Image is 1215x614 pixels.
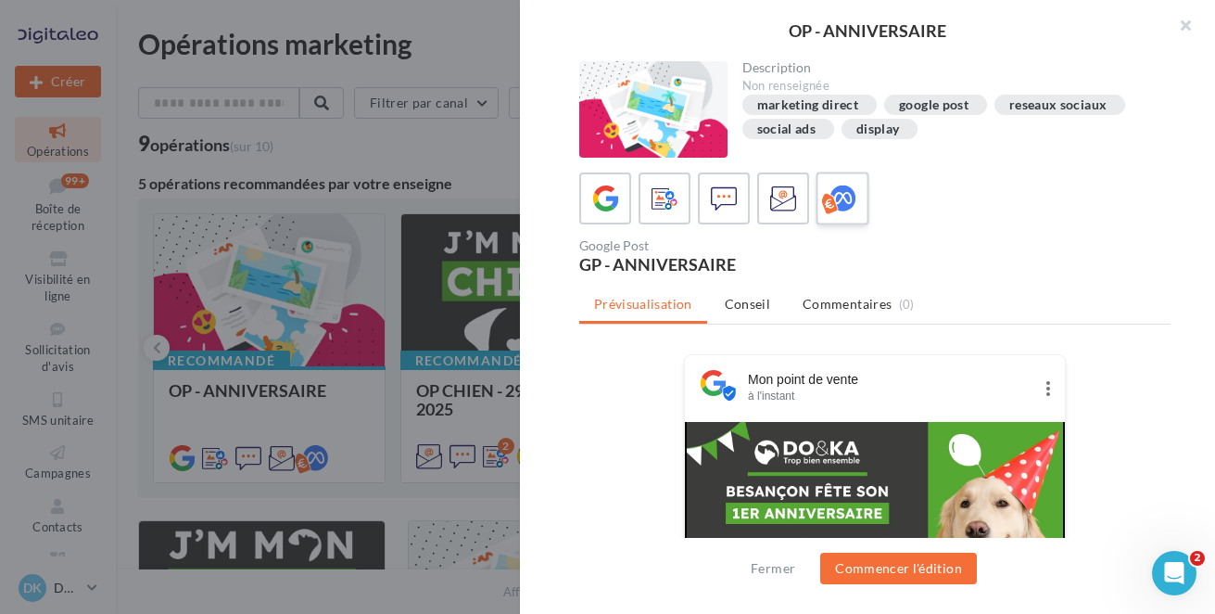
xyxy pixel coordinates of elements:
span: 2 [1190,551,1205,566]
div: Non renseignée [742,78,1157,95]
iframe: Intercom live chat [1152,551,1196,595]
span: Commentaires [803,295,892,313]
div: Google Post [579,239,867,252]
div: à l'instant [748,389,1031,403]
div: Mon point de vente [748,370,1031,389]
button: Commencer l'édition [820,553,977,584]
div: marketing direct [757,98,859,112]
span: (0) [899,297,915,312]
div: google post [899,98,968,112]
div: display [856,122,899,136]
div: OP - ANNIVERSAIRE [550,22,1185,39]
button: Fermer [743,557,803,580]
div: Description [742,61,1157,74]
div: reseaux sociaux [1009,98,1107,112]
div: GP - ANNIVERSAIRE [579,256,867,273]
span: Conseil [725,296,770,312]
div: social ads [757,122,816,136]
